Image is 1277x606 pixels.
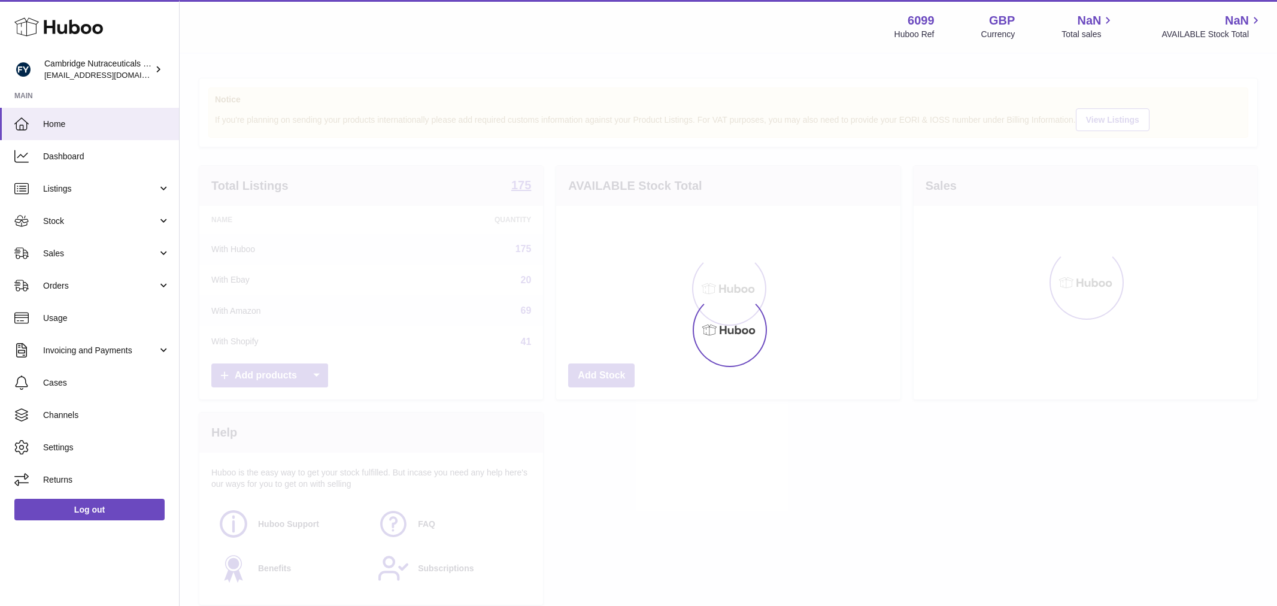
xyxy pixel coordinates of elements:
span: Stock [43,216,157,227]
span: [EMAIL_ADDRESS][DOMAIN_NAME] [44,70,176,80]
strong: GBP [989,13,1015,29]
div: Huboo Ref [894,29,935,40]
div: Cambridge Nutraceuticals Ltd [44,58,152,81]
span: Orders [43,280,157,292]
strong: 6099 [908,13,935,29]
span: AVAILABLE Stock Total [1161,29,1263,40]
a: NaN Total sales [1061,13,1115,40]
span: NaN [1225,13,1249,29]
span: Dashboard [43,151,170,162]
span: Settings [43,442,170,453]
span: Total sales [1061,29,1115,40]
a: Log out [14,499,165,520]
span: NaN [1077,13,1101,29]
div: Currency [981,29,1015,40]
a: NaN AVAILABLE Stock Total [1161,13,1263,40]
span: Cases [43,377,170,389]
span: Usage [43,313,170,324]
span: Returns [43,474,170,486]
img: huboo@camnutra.com [14,60,32,78]
span: Home [43,119,170,130]
span: Sales [43,248,157,259]
span: Channels [43,410,170,421]
span: Invoicing and Payments [43,345,157,356]
span: Listings [43,183,157,195]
